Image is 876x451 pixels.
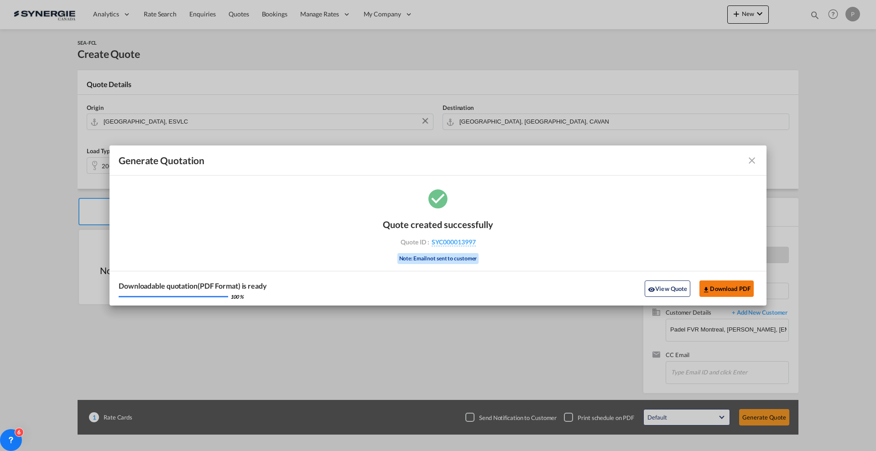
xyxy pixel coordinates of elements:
md-icon: icon-eye [648,286,655,293]
div: 100 % [230,293,244,300]
md-dialog: Generate Quotation Quote ... [109,145,766,306]
button: icon-eyeView Quote [645,280,690,297]
div: Downloadable quotation(PDF Format) is ready [119,281,267,291]
div: Quote created successfully [383,219,493,230]
div: Quote ID : [385,238,491,246]
span: SYC000013997 [432,238,476,246]
md-icon: icon-close fg-AAA8AD cursor m-0 [746,155,757,166]
md-icon: icon-download [703,286,710,293]
button: Download PDF [699,280,754,297]
div: Note: Email not sent to customer [397,253,479,264]
md-icon: icon-checkbox-marked-circle [427,187,449,210]
span: Generate Quotation [119,155,204,166]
